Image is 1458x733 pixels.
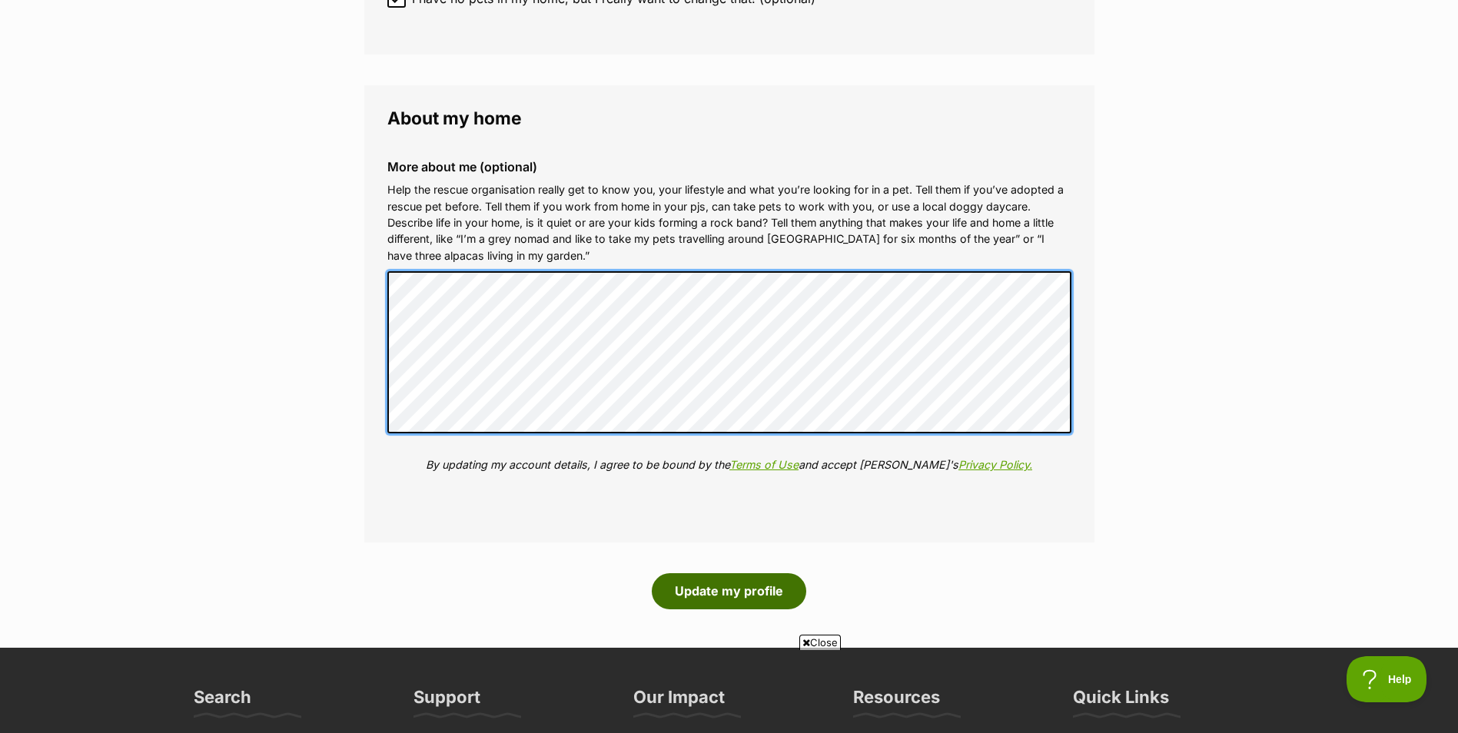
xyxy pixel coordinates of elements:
[364,85,1094,543] fieldset: About my home
[194,686,251,717] h3: Search
[799,635,841,650] span: Close
[387,160,1071,174] label: More about me (optional)
[652,573,806,609] button: Update my profile
[413,686,480,717] h3: Support
[387,108,1071,128] legend: About my home
[387,181,1071,264] p: Help the rescue organisation really get to know you, your lifestyle and what you’re looking for i...
[1073,686,1169,717] h3: Quick Links
[387,456,1071,473] p: By updating my account details, I agree to be bound by the and accept [PERSON_NAME]'s
[729,458,799,471] a: Terms of Use
[1347,656,1427,702] iframe: Help Scout Beacon - Open
[958,458,1032,471] a: Privacy Policy.
[450,656,1009,725] iframe: Advertisement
